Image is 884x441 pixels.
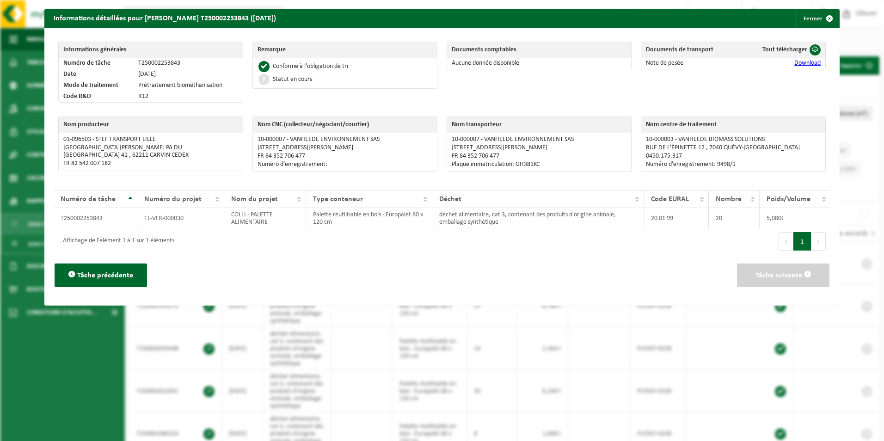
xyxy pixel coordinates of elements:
[134,91,243,102] td: R12
[55,263,147,287] button: Tâche précédente
[258,161,432,168] p: Numéro d’enregistrement:
[63,160,238,167] p: FR 82 542 007 182
[59,80,134,91] td: Mode de traitement
[767,196,810,203] span: Poids/Volume
[762,46,807,53] span: Tout télécharger
[63,136,238,143] p: 01-096503 - STEF TRANSPORT LILLE
[54,208,138,228] td: T250002253843
[134,80,243,91] td: Prétraitement biométhanisation
[641,117,825,133] th: Nom centre de traitement
[447,58,631,69] td: Aucune donnée disponible
[737,263,829,287] button: Tâche suivante
[313,196,363,203] span: Type conteneur
[779,232,793,251] button: Previous
[793,232,811,251] button: 1
[811,232,826,251] button: Next
[59,117,243,133] th: Nom producteur
[432,208,644,228] td: déchet alimentaire, cat 3, contenant des produits d'origine animale, emballage synthétique
[273,63,348,70] div: Conforme à l’obligation de tri
[59,42,243,58] th: Informations générales
[755,272,802,279] span: Tâche suivante
[646,161,821,168] p: Numéro d’enregistrement: 9498/1
[253,117,437,133] th: Nom CNC (collecteur/négociant/courtier)
[231,196,278,203] span: Nom du projet
[651,196,689,203] span: Code EURAL
[144,196,202,203] span: Numéro du projet
[44,9,285,27] h2: Informations détaillées pour [PERSON_NAME] T250002253843 ([DATE])
[644,208,709,228] td: 20 01 99
[58,233,174,250] div: Affichage de l'élément 1 à 1 sur 1 éléments
[59,69,134,80] td: Date
[447,117,631,133] th: Nom transporteur
[646,144,821,152] p: RUE DE L'ÉPINETTE 12 , 7040 QUÉVY-[GEOGRAPHIC_DATA]
[796,9,839,28] button: Fermer
[760,208,830,228] td: 5,080t
[258,136,432,143] p: 10-000007 - VANHEEDE ENVIRONNEMENT SAS
[258,144,432,152] p: [STREET_ADDRESS][PERSON_NAME]
[61,196,116,203] span: Numéro de tâche
[646,153,821,160] p: 0450.175.317
[794,60,821,67] a: Download
[439,196,461,203] span: Déchet
[134,69,243,80] td: [DATE]
[709,208,760,228] td: 20
[452,144,626,152] p: [STREET_ADDRESS][PERSON_NAME]
[273,76,312,83] div: Statut en cours
[447,42,631,58] th: Documents comptables
[134,58,243,69] td: T250002253843
[452,161,626,168] p: Plaque immatriculation: GH381KC
[646,136,821,143] p: 10-000003 - VANHEEDE BIOMASS SOLUTIONS
[77,272,133,279] span: Tâche précédente
[253,42,437,58] th: Remarque
[59,91,134,102] td: Code R&D
[306,208,432,228] td: Palette réutilisable en bois - Europalet 80 x 120 cm
[641,42,739,58] th: Documents de transport
[137,208,224,228] td: TL-VFR-000030
[63,144,238,159] p: [GEOGRAPHIC_DATA][PERSON_NAME] PA DU [GEOGRAPHIC_DATA] 41 , 62211 CARVIN CEDEX
[258,153,432,160] p: FR 84 352 706 477
[641,58,739,69] td: Note de pesée
[59,58,134,69] td: Numéro de tâche
[716,196,742,203] span: Nombre
[452,153,626,160] p: FR 84 352 706 477
[224,208,306,228] td: COLLI - PALETTE ALIMENTAIRE
[452,136,626,143] p: 10-000007 - VANHEEDE ENVIRONNEMENT SAS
